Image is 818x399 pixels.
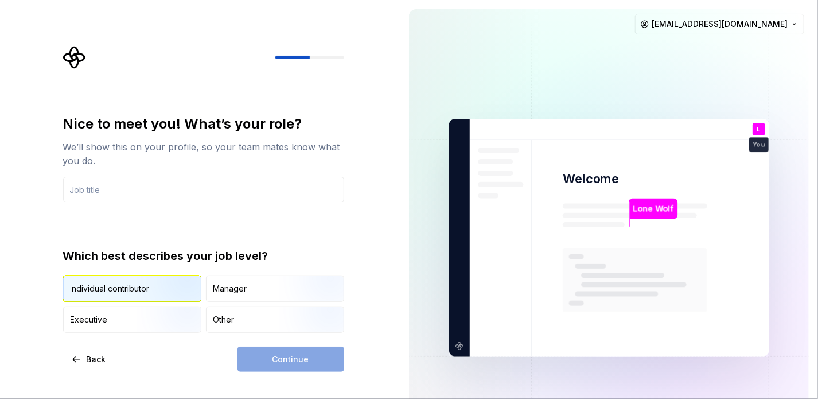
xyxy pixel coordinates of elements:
[753,142,765,148] p: You
[563,171,619,187] p: Welcome
[63,177,344,202] input: Job title
[63,115,344,133] div: Nice to meet you! What’s your role?
[757,126,760,133] p: L
[63,46,86,69] svg: Supernova Logo
[87,354,106,365] span: Back
[652,18,788,30] span: [EMAIL_ADDRESS][DOMAIN_NAME]
[63,347,116,372] button: Back
[71,314,108,326] div: Executive
[635,14,804,34] button: [EMAIL_ADDRESS][DOMAIN_NAME]
[633,203,673,215] p: Lone Wolf
[213,283,247,295] div: Manager
[71,283,150,295] div: Individual contributor
[63,140,344,168] div: We’ll show this on your profile, so your team mates know what you do.
[213,314,235,326] div: Other
[63,248,344,264] div: Which best describes your job level?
